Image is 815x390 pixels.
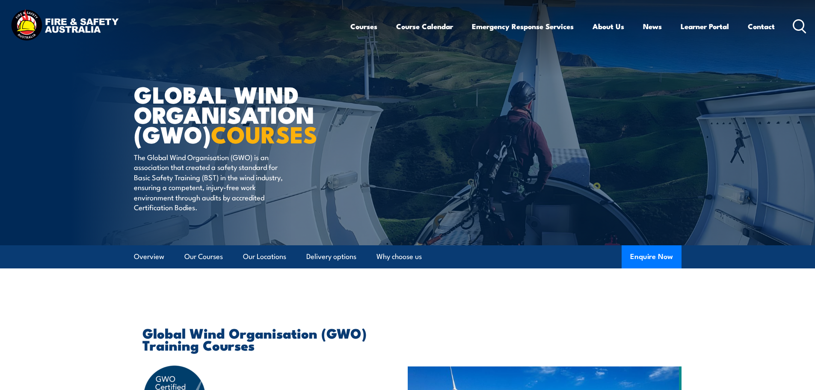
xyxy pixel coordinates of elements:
a: Overview [134,245,164,268]
h2: Global Wind Organisation (GWO) Training Courses [142,327,368,351]
a: Courses [350,15,377,38]
a: Our Locations [243,245,286,268]
a: Contact [748,15,775,38]
a: Delivery options [306,245,356,268]
a: Course Calendar [396,15,453,38]
a: Why choose us [376,245,422,268]
strong: COURSES [211,116,317,151]
a: Emergency Response Services [472,15,574,38]
h1: Global Wind Organisation (GWO) [134,84,345,144]
button: Enquire Now [622,245,682,268]
p: The Global Wind Organisation (GWO) is an association that created a safety standard for Basic Saf... [134,152,290,212]
a: About Us [593,15,624,38]
a: Our Courses [184,245,223,268]
a: News [643,15,662,38]
a: Learner Portal [681,15,729,38]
